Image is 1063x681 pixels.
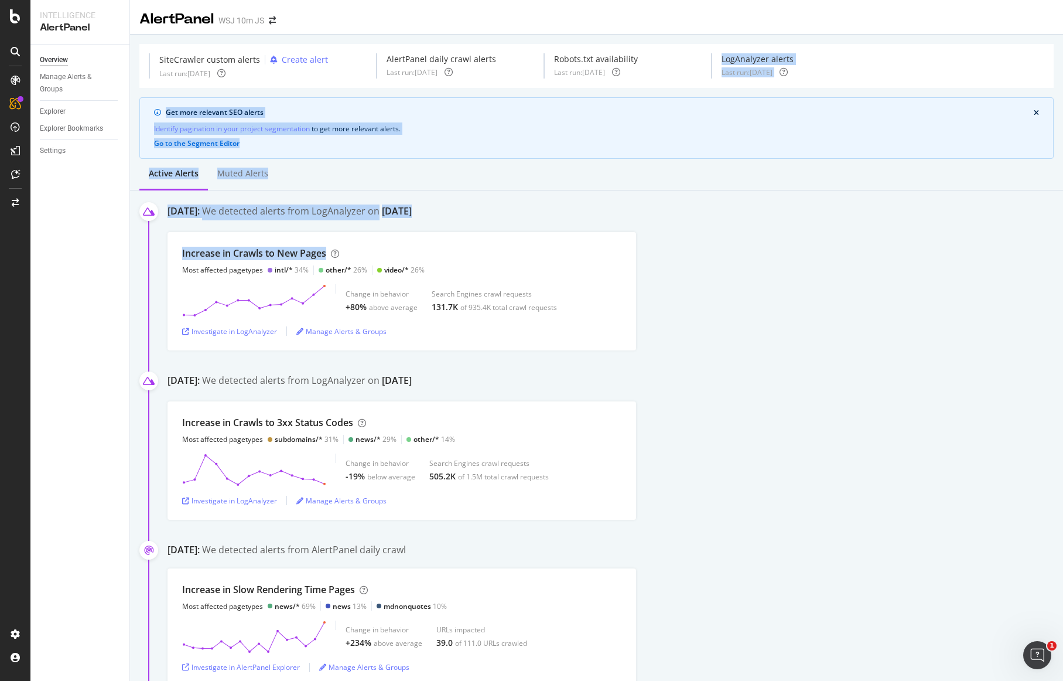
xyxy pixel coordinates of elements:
[218,15,264,26] div: WSJ 10m JS
[159,54,260,66] div: SiteCrawler custom alerts
[1031,107,1042,120] button: close banner
[40,71,121,96] a: Manage Alerts & Groups
[159,69,210,79] div: Last run: [DATE]
[40,21,120,35] div: AlertPanel
[275,265,309,275] div: 34%
[356,434,381,444] div: news/*
[1047,641,1057,651] span: 1
[182,265,263,275] div: Most affected pagetypes
[275,601,316,611] div: 69%
[346,301,367,313] div: +80%
[168,205,200,220] div: [DATE]:
[202,205,412,220] div: We detected alerts from LogAnalyzer on
[202,543,406,557] div: We detected alerts from AlertPanel daily crawl
[168,543,200,557] div: [DATE]:
[384,265,425,275] div: 26%
[40,54,68,66] div: Overview
[374,638,422,648] div: above average
[40,122,121,135] a: Explorer Bookmarks
[326,265,367,275] div: 26%
[182,434,263,444] div: Most affected pagetypes
[382,374,412,387] div: [DATE]
[432,289,557,299] div: Search Engines crawl requests
[166,107,1034,118] div: Get more relevant SEO alerts
[182,601,263,611] div: Most affected pagetypes
[296,496,387,506] a: Manage Alerts & Groups
[296,326,387,336] a: Manage Alerts & Groups
[40,105,121,118] a: Explorer
[168,374,200,390] div: [DATE]:
[202,374,412,390] div: We detected alerts from LogAnalyzer on
[458,472,549,482] div: of 1.5M total crawl requests
[382,205,412,218] div: [DATE]
[722,53,794,65] div: LogAnalyzer alerts
[40,54,121,66] a: Overview
[40,122,103,135] div: Explorer Bookmarks
[384,601,431,611] div: mdnonquotes
[460,302,557,312] div: of 935.4K total crawl requests
[346,458,415,468] div: Change in behavior
[346,625,422,635] div: Change in behavior
[384,265,409,275] div: video/*
[154,122,1039,135] div: to get more relevant alerts .
[436,637,453,649] div: 39.0
[455,638,527,648] div: of 111.0 URLs crawled
[319,662,409,672] a: Manage Alerts & Groups
[554,53,638,65] div: Robots.txt availability
[319,658,409,677] button: Manage Alerts & Groups
[182,658,300,677] button: Investigate in AlertPanel Explorer
[282,54,328,66] div: Create alert
[387,53,496,65] div: AlertPanel daily crawl alerts
[429,471,456,482] div: 505.2K
[182,491,277,510] button: Investigate in LogAnalyzer
[182,247,326,260] div: Increase in Crawls to New Pages
[369,302,418,312] div: above average
[182,496,277,506] a: Investigate in LogAnalyzer
[429,458,549,468] div: Search Engines crawl requests
[139,9,214,29] div: AlertPanel
[333,601,367,611] div: 13%
[1023,641,1051,669] iframe: Intercom live chat
[182,662,300,672] a: Investigate in AlertPanel Explorer
[40,145,66,157] div: Settings
[333,601,351,611] div: news
[40,105,66,118] div: Explorer
[296,322,387,340] button: Manage Alerts & Groups
[182,583,355,597] div: Increase in Slow Rendering Time Pages
[149,168,199,179] div: Active alerts
[346,637,371,649] div: +234%
[40,71,110,96] div: Manage Alerts & Groups
[413,434,439,444] div: other/*
[154,139,240,148] button: Go to the Segment Editor
[182,322,277,340] button: Investigate in LogAnalyzer
[40,9,120,21] div: Intelligence
[275,601,300,611] div: news/*
[356,434,397,444] div: 29%
[182,326,277,336] a: Investigate in LogAnalyzer
[275,434,323,444] div: subdomains/*
[269,16,276,25] div: arrow-right-arrow-left
[275,265,293,275] div: intl/*
[346,471,365,482] div: -19%
[154,122,310,135] a: Identify pagination in your project segmentation
[387,67,437,77] div: Last run: [DATE]
[296,491,387,510] button: Manage Alerts & Groups
[217,168,268,179] div: Muted alerts
[182,416,353,430] div: Increase in Crawls to 3xx Status Codes
[265,53,328,66] button: Create alert
[275,434,339,444] div: 31%
[436,625,527,635] div: URLs impacted
[432,301,458,313] div: 131.7K
[346,289,418,299] div: Change in behavior
[367,472,415,482] div: below average
[554,67,605,77] div: Last run: [DATE]
[722,67,773,77] div: Last run: [DATE]
[413,434,455,444] div: 14%
[40,145,121,157] a: Settings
